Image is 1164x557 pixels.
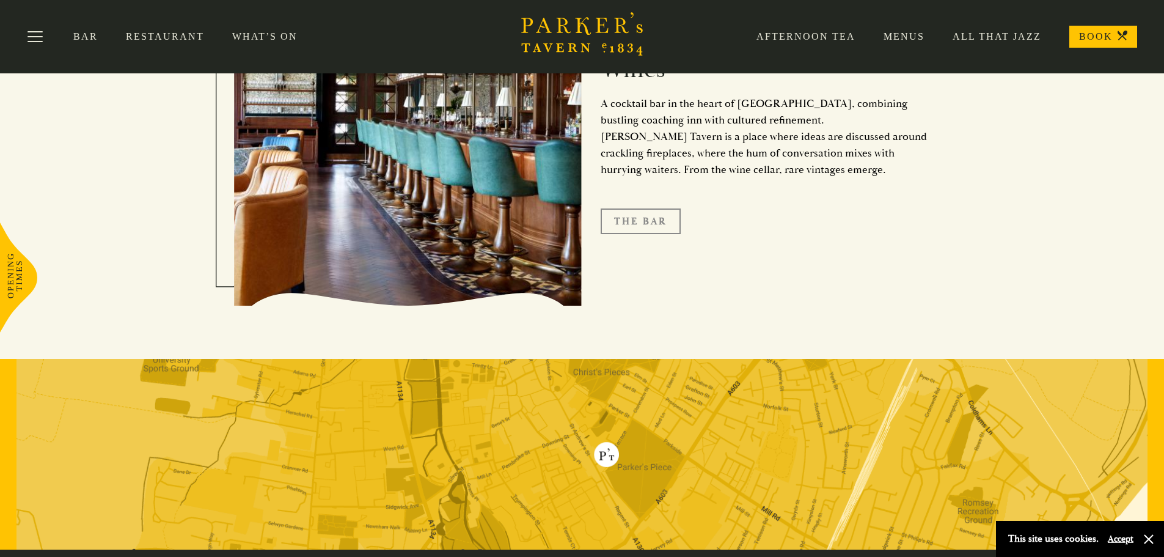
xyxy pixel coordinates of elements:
img: map [16,359,1148,550]
p: This site uses cookies. [1008,530,1099,548]
a: The Bar [601,208,681,234]
p: A cocktail bar in the heart of [GEOGRAPHIC_DATA], combining bustling coaching inn with cultured r... [601,95,931,178]
h2: Inventive Cocktails and Curated Wines [601,26,931,84]
button: Close and accept [1143,533,1155,545]
button: Accept [1108,533,1133,545]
